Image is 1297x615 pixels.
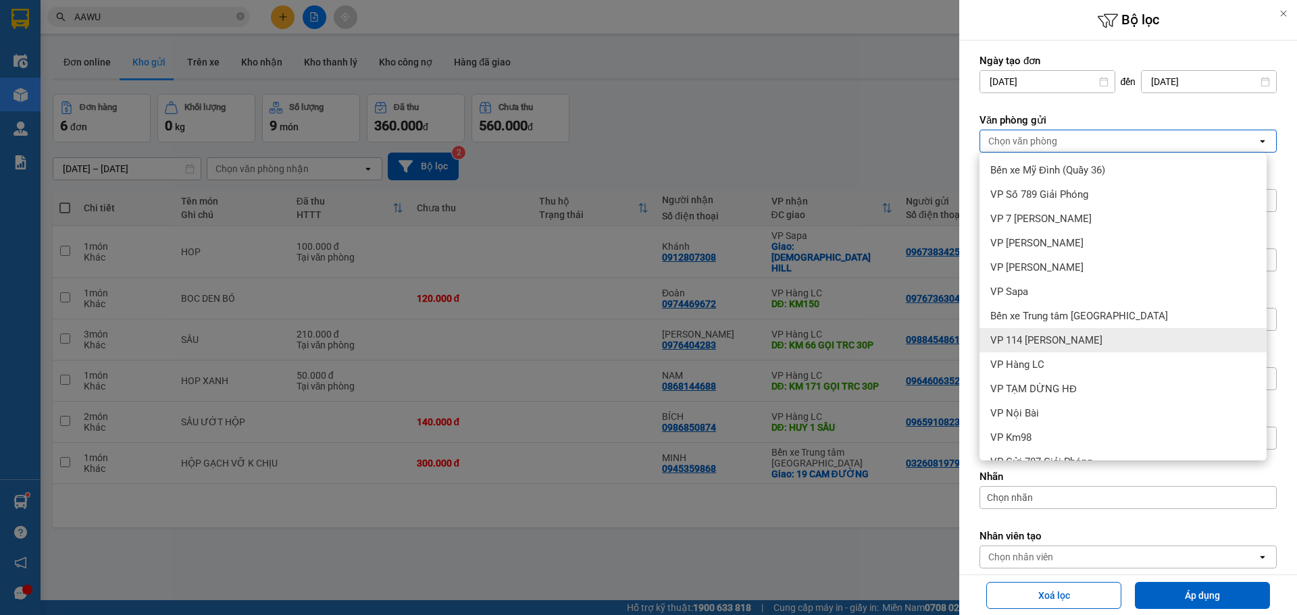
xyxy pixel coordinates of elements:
label: Ngày tạo đơn [980,54,1277,68]
span: VP [PERSON_NAME] [990,236,1084,250]
span: VP Sapa [990,285,1028,298]
span: đến [1121,75,1136,88]
label: Nhân viên tạo [980,529,1277,543]
span: VP Km98 [990,431,1032,444]
span: VP Gửi 787 Giải Phóng [990,455,1092,469]
label: Nhãn [980,470,1277,483]
ul: Menu [980,153,1267,460]
div: Chọn nhân viên [988,550,1053,564]
span: Bến xe Trung tâm [GEOGRAPHIC_DATA] [990,309,1168,323]
button: Xoá lọc [986,582,1121,609]
span: VP 114 [PERSON_NAME] [990,333,1102,347]
span: VP [PERSON_NAME] [990,261,1084,274]
input: Select a date. [980,71,1115,92]
span: VP Nội Bài [990,406,1039,420]
span: VP Số 789 Giải Phóng [990,188,1088,201]
span: VP Hàng LC [990,358,1044,371]
svg: open [1257,552,1268,562]
span: Chọn nhãn [987,491,1033,504]
button: Áp dụng [1135,582,1270,609]
span: Bến xe Mỹ Đình (Quầy 36) [990,163,1105,177]
input: Select a date. [1142,71,1276,92]
svg: open [1257,136,1268,146]
div: Chọn văn phòng [988,134,1057,148]
span: VP TẠM DỪNG HĐ [990,382,1077,396]
span: VP 7 [PERSON_NAME] [990,212,1092,225]
label: Văn phòng gửi [980,113,1277,127]
h6: Bộ lọc [959,10,1297,31]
